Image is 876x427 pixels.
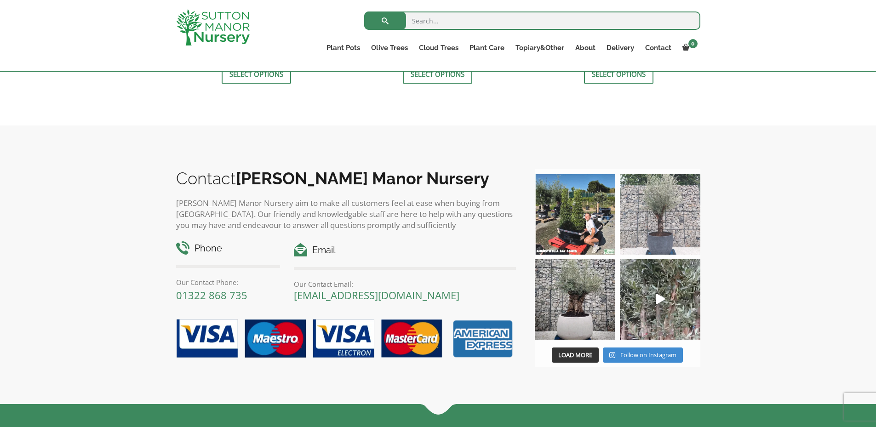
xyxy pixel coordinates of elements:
[294,243,516,257] h4: Email
[321,41,366,54] a: Plant Pots
[294,279,516,290] p: Our Contact Email:
[620,259,700,340] a: Play
[535,174,615,255] img: Our elegant & picturesque Angustifolia Cones are an exquisite addition to your Bay Tree collectio...
[364,11,700,30] input: Search...
[535,259,615,340] img: Check out this beauty we potted at our nursery today ❤️‍🔥 A huge, ancient gnarled Olive tree plan...
[176,9,250,46] img: logo
[640,41,677,54] a: Contact
[176,198,516,231] p: [PERSON_NAME] Manor Nursery aim to make all customers feel at ease when buying from [GEOGRAPHIC_D...
[603,347,682,363] a: Instagram Follow on Instagram
[609,352,615,359] svg: Instagram
[558,351,592,359] span: Load More
[601,41,640,54] a: Delivery
[552,347,599,363] button: Load More
[464,41,510,54] a: Plant Care
[366,41,413,54] a: Olive Trees
[584,64,653,84] a: Select options for “The Egg Pot Fibre Clay Champagne Plant Pots”
[677,41,700,54] a: 0
[176,288,247,302] a: 01322 868 735
[169,314,516,364] img: payment-options.png
[620,351,676,359] span: Follow on Instagram
[222,64,291,84] a: Select options for “The Bien Hoa Pot Fibre Clay Charcoal Plant Pots”
[570,41,601,54] a: About
[510,41,570,54] a: Topiary&Other
[236,169,489,188] b: [PERSON_NAME] Manor Nursery
[176,169,516,188] h2: Contact
[413,41,464,54] a: Cloud Trees
[620,174,700,255] img: A beautiful multi-stem Spanish Olive tree potted in our luxurious fibre clay pots 😍😍
[294,288,459,302] a: [EMAIL_ADDRESS][DOMAIN_NAME]
[176,277,281,288] p: Our Contact Phone:
[656,294,665,304] svg: Play
[176,241,281,256] h4: Phone
[403,64,472,84] a: Select options for “The Egg Pot Fibre Clay Charcoal Plant Pots”
[688,39,698,48] span: 0
[620,259,700,340] img: New arrivals Monday morning of beautiful olive trees 🤩🤩 The weather is beautiful this summer, gre...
